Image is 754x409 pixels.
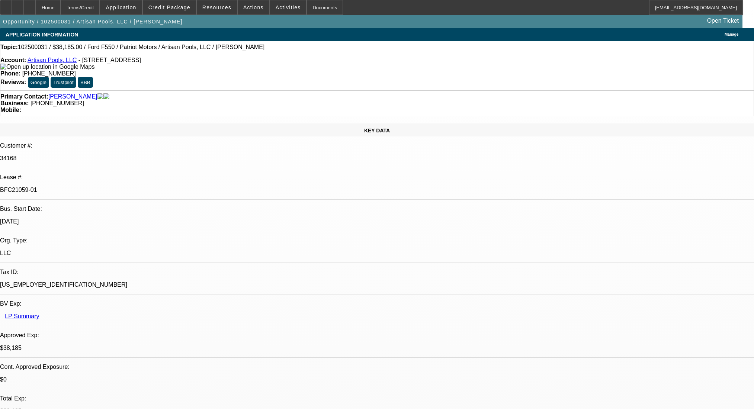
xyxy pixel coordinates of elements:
[0,100,29,106] strong: Business:
[0,57,26,63] strong: Account:
[704,15,742,27] a: Open Ticket
[270,0,307,15] button: Activities
[31,100,84,106] span: [PHONE_NUMBER]
[238,0,269,15] button: Actions
[202,4,231,10] span: Resources
[100,0,142,15] button: Application
[78,77,93,88] button: BBB
[97,93,103,100] img: facebook-icon.png
[0,93,48,100] strong: Primary Contact:
[0,64,94,70] a: View Google Maps
[22,70,76,77] span: [PHONE_NUMBER]
[197,0,237,15] button: Resources
[18,44,264,51] span: 102500031 / $38,185.00 / Ford F550 / Patriot Motors / Artisan Pools, LLC / [PERSON_NAME]
[276,4,301,10] span: Activities
[0,44,18,51] strong: Topic:
[3,19,183,25] span: Opportunity / 102500031 / Artisan Pools, LLC / [PERSON_NAME]
[725,32,738,36] span: Manage
[6,32,78,38] span: APPLICATION INFORMATION
[51,77,76,88] button: Trustpilot
[78,57,141,63] span: - [STREET_ADDRESS]
[143,0,196,15] button: Credit Package
[148,4,190,10] span: Credit Package
[0,64,94,70] img: Open up location in Google Maps
[106,4,136,10] span: Application
[364,128,390,133] span: KEY DATA
[103,93,109,100] img: linkedin-icon.png
[243,4,264,10] span: Actions
[5,313,39,319] a: LP Summary
[0,107,21,113] strong: Mobile:
[0,79,26,85] strong: Reviews:
[48,93,97,100] a: [PERSON_NAME]
[0,70,20,77] strong: Phone:
[28,77,49,88] button: Google
[28,57,77,63] a: Artisan Pools, LLC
